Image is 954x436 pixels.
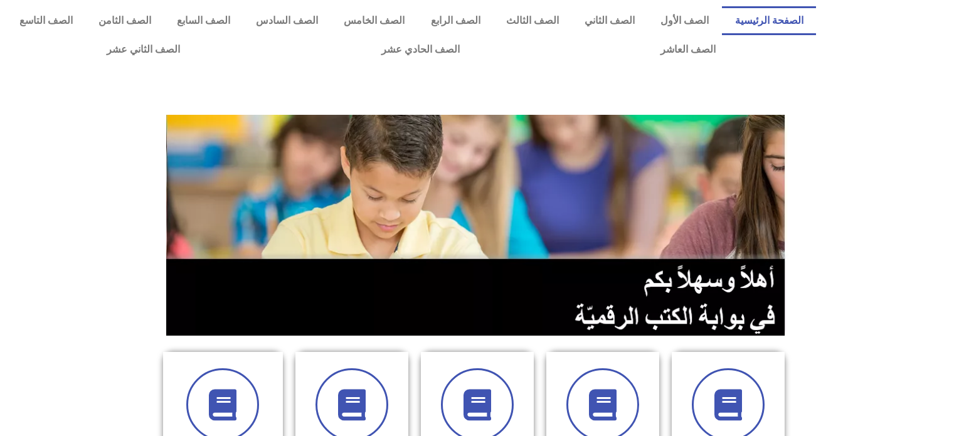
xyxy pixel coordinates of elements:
a: الصف الثاني [571,6,647,35]
a: الصف السادس [243,6,331,35]
a: الصف السابع [164,6,243,35]
a: الصف الثامن [85,6,164,35]
a: الصف الخامس [331,6,418,35]
a: الصف الأول [648,6,722,35]
a: الصفحة الرئيسية [722,6,816,35]
a: الصف العاشر [560,35,816,64]
a: الصف الرابع [418,6,493,35]
a: الصف الثالث [493,6,571,35]
a: الصف الحادي عشر [280,35,559,64]
a: الصف الثاني عشر [6,35,280,64]
a: الصف التاسع [6,6,85,35]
